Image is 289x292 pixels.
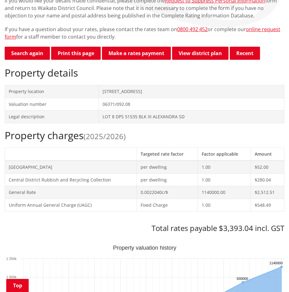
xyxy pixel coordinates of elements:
a: Top [6,279,29,292]
a: View district plan [172,47,229,60]
td: $52.00 [251,161,284,173]
text: 930000 [237,277,248,280]
a: Make a rates payment [102,47,171,60]
text: 1140000 [269,261,283,265]
td: [STREET_ADDRESS] [99,85,284,98]
td: per dwelling [137,173,198,186]
td: 1.00 [198,161,251,173]
button: Print this page [51,47,101,60]
a: Search again [5,47,50,60]
h2: Property details [5,67,284,79]
span: (2025/2026) [84,131,126,141]
td: LOT 8 DPS 51535 BLK III ALEXANDRA SD [99,111,284,123]
path: Wednesday, Jun 30, 12:00, 930,000. Capital Value. [242,281,244,284]
th: Factor applicable [198,148,251,161]
text: 1 000k [6,275,17,279]
td: $548.49 [251,199,284,211]
td: 1.00 [198,199,251,211]
td: 0.0022040c/$ [137,186,198,199]
th: Targeted rate factor [137,148,198,161]
td: Property location [5,85,99,98]
path: Sunday, Jun 30, 12:00, 1,140,000. Capital Value. [280,266,283,268]
a: 0800 492 452 [177,26,208,33]
td: General Rate [5,186,137,199]
td: [GEOGRAPHIC_DATA] [5,161,137,173]
td: Uniform Annual General Charge (UAGC) [5,199,137,211]
h3: Total rates payable $3,393.04 incl. GST [5,224,284,233]
td: 06371/092.08 [99,98,284,111]
td: per dwelling [137,161,198,173]
iframe: Messenger Launcher [260,266,283,288]
td: $280.04 [251,173,284,186]
th: Amount [251,148,284,161]
button: Show Capital Value [130,270,160,276]
td: Legal description [5,111,99,123]
td: 1140000.00 [198,186,251,199]
td: $2,512.51 [251,186,284,199]
td: Valuation number [5,98,99,111]
h2: Property charges [5,130,284,141]
td: Central District Rubbish and Recycling Collection [5,173,137,186]
p: If you have a question about your rates, please contact the rates team on or complete our for a s... [5,26,284,40]
td: 1.00 [198,173,251,186]
a: online request form [5,26,280,40]
td: Fixed Charge [137,199,198,211]
text: 1 250k [6,257,17,261]
button: Recent [230,47,260,60]
text: Property valuation history [113,245,176,251]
